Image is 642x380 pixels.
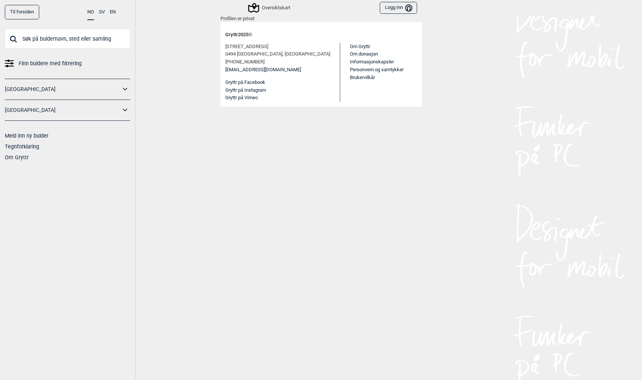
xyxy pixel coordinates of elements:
[225,94,258,102] button: Gryttr på Vimeo
[5,133,48,139] a: Meld inn ny bulder
[225,58,264,66] span: [PHONE_NUMBER]
[87,5,94,20] button: NO
[5,5,39,19] a: Til forsiden
[225,43,268,51] span: [STREET_ADDRESS]
[350,59,394,65] a: Informasjonskapsler
[225,87,266,94] button: Gryttr på Instagram
[350,51,378,57] a: Om donasjon
[225,66,301,74] a: [EMAIL_ADDRESS][DOMAIN_NAME]
[225,79,265,87] button: Gryttr på Facebook
[249,3,290,12] div: Oversiktskart
[5,144,39,150] a: Tegnforklaring
[5,84,120,95] a: [GEOGRAPHIC_DATA]
[19,58,82,69] span: Finn buldere med filtrering
[110,5,116,19] button: EN
[5,154,29,160] a: Om Gryttr
[225,50,330,58] span: 0494 [GEOGRAPHIC_DATA], [GEOGRAPHIC_DATA]
[5,29,130,48] input: Søk på buldernavn, sted eller samling
[225,27,417,43] div: Gryttr 2025 ©
[220,16,422,380] main: Profilen er privat
[350,67,404,72] a: Personvern og samtykker
[5,58,130,69] a: Finn buldere med filtrering
[350,44,370,49] a: Om Gryttr
[350,75,375,80] a: Brukervilkår
[99,5,105,19] button: SV
[5,105,120,116] a: [GEOGRAPHIC_DATA]
[380,2,417,14] button: Logg inn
